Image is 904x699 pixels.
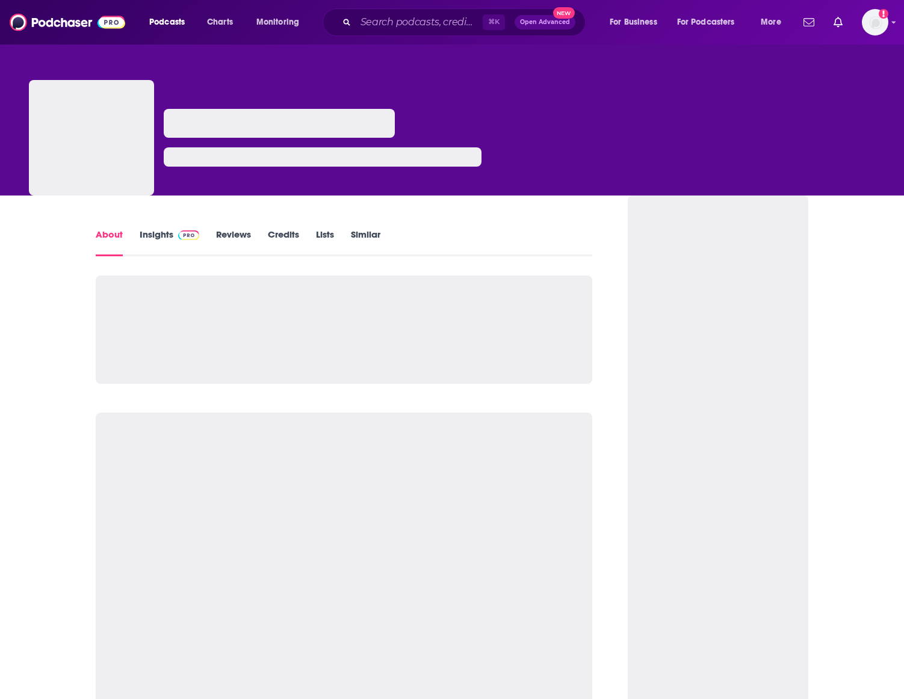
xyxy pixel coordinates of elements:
a: Show notifications dropdown [829,12,847,32]
a: Credits [268,229,299,256]
button: open menu [669,13,752,32]
button: open menu [601,13,672,32]
span: Charts [207,14,233,31]
span: New [553,7,575,19]
button: open menu [752,13,796,32]
span: For Business [610,14,657,31]
span: ⌘ K [483,14,505,30]
a: Lists [316,229,334,256]
a: Similar [351,229,380,256]
a: Show notifications dropdown [799,12,819,32]
button: Show profile menu [862,9,888,35]
input: Search podcasts, credits, & more... [356,13,483,32]
button: open menu [248,13,315,32]
a: Charts [199,13,240,32]
span: More [761,14,781,31]
img: Podchaser - Follow, Share and Rate Podcasts [10,11,125,34]
a: Reviews [216,229,251,256]
svg: Add a profile image [879,9,888,19]
span: Podcasts [149,14,185,31]
span: Logged in as jennevievef [862,9,888,35]
button: Open AdvancedNew [515,15,575,29]
button: open menu [141,13,200,32]
span: For Podcasters [677,14,735,31]
img: User Profile [862,9,888,35]
div: Search podcasts, credits, & more... [334,8,597,36]
a: About [96,229,123,256]
span: Open Advanced [520,19,570,25]
span: Monitoring [256,14,299,31]
img: Podchaser Pro [178,230,199,240]
a: InsightsPodchaser Pro [140,229,199,256]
